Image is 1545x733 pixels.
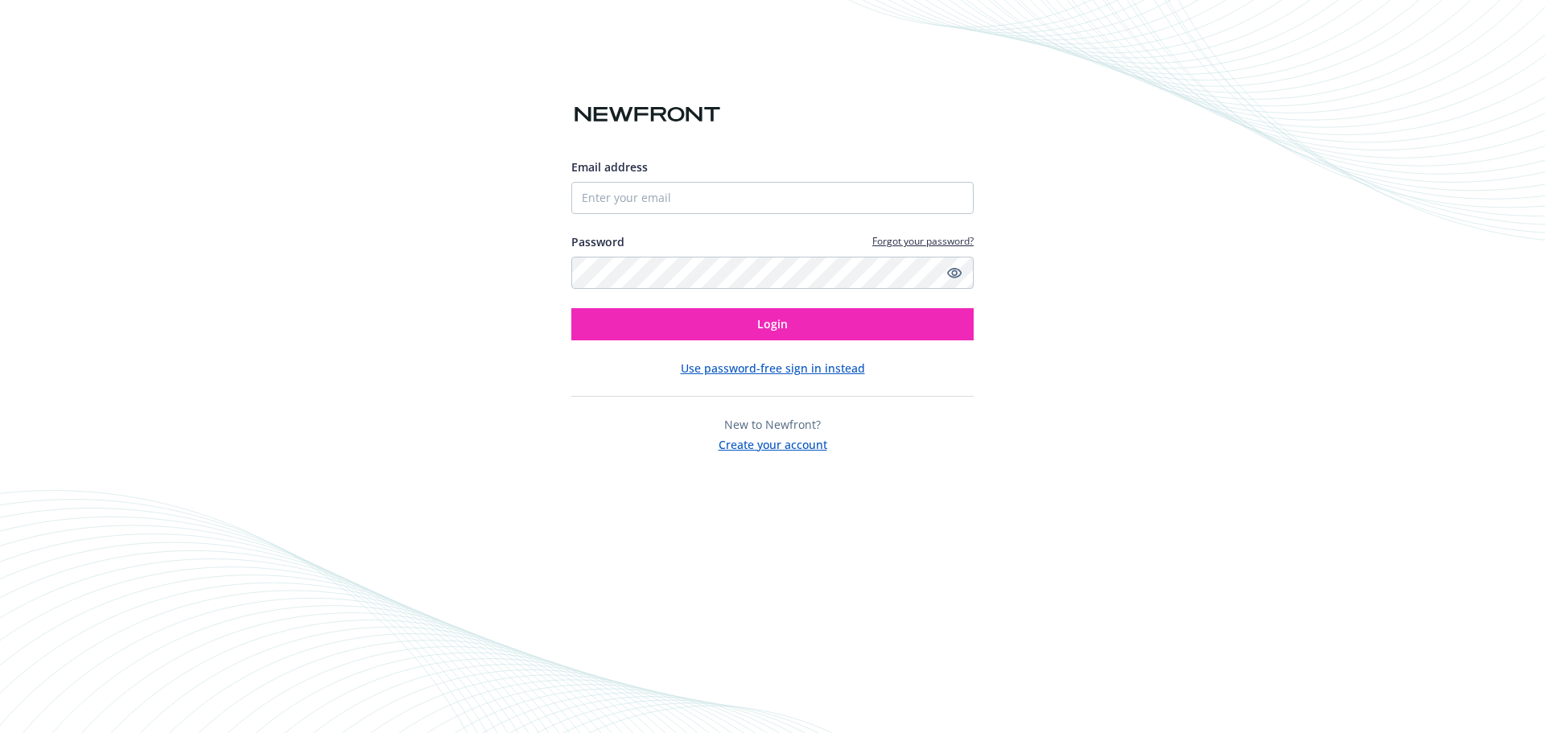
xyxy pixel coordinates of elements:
[571,182,974,214] input: Enter your email
[571,257,974,289] input: Enter your password
[872,234,974,248] a: Forgot your password?
[571,308,974,340] button: Login
[571,101,723,129] img: Newfront logo
[757,316,788,331] span: Login
[571,159,648,175] span: Email address
[719,433,827,453] button: Create your account
[945,263,964,282] a: Show password
[571,233,624,250] label: Password
[681,360,865,377] button: Use password-free sign in instead
[724,417,821,432] span: New to Newfront?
